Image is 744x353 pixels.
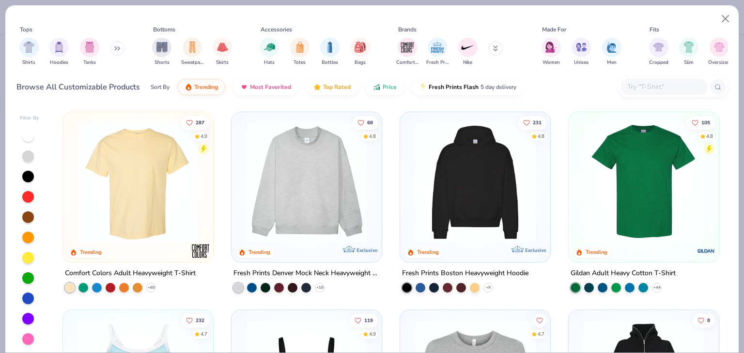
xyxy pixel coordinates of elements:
[653,285,660,291] span: + 44
[369,132,376,140] div: 4.8
[261,25,292,34] div: Accessories
[148,285,155,291] span: + 60
[16,81,140,93] div: Browse All Customizable Products
[182,116,210,129] button: Like
[196,120,205,125] span: 287
[290,38,310,66] button: filter button
[351,38,370,66] button: filter button
[396,38,418,66] button: filter button
[426,38,449,66] div: filter for Fresh Prints
[366,79,404,95] button: Price
[73,122,203,243] img: 029b8af0-80e6-406f-9fdc-fdf898547912
[708,38,730,66] div: filter for Oversized
[578,122,709,243] img: db319196-8705-402d-8b46-62aaa07ed94f
[708,38,730,66] button: filter button
[49,38,69,66] div: filter for Hoodies
[538,132,544,140] div: 4.8
[480,82,516,93] span: 5 day delivery
[217,42,228,53] img: Skirts Image
[574,59,589,66] span: Unisex
[701,120,710,125] span: 105
[19,38,39,66] button: filter button
[525,247,546,253] span: Exclusive
[264,59,275,66] span: Hats
[571,267,676,279] div: Gildan Adult Heavy Cotton T-Shirt
[355,59,366,66] span: Bags
[461,40,475,55] img: Nike Image
[602,38,621,66] div: filter for Men
[383,83,397,91] span: Price
[260,38,279,66] div: filter for Hats
[350,313,378,327] button: Like
[181,38,203,66] button: filter button
[486,285,491,291] span: + 9
[542,25,566,34] div: Made For
[320,38,340,66] div: filter for Bottles
[707,318,710,323] span: 8
[260,38,279,66] button: filter button
[649,38,668,66] div: filter for Cropped
[196,318,205,323] span: 232
[80,38,99,66] button: filter button
[713,42,725,53] img: Oversized Image
[429,83,479,91] span: Fresh Prints Flash
[151,83,170,91] div: Sort By
[463,59,472,66] span: Nike
[22,59,35,66] span: Shirts
[683,42,694,53] img: Slim Image
[653,42,664,53] img: Cropped Image
[177,79,225,95] button: Trending
[542,59,560,66] span: Women
[402,267,528,279] div: Fresh Prints Boston Heavyweight Hoodie
[458,38,478,66] div: filter for Nike
[20,115,39,122] div: Filter By
[65,267,196,279] div: Comfort Colors Adult Heavyweight T-Shirt
[233,267,380,279] div: Fresh Prints Denver Mock Neck Heavyweight Sweatshirt
[153,25,175,34] div: Bottoms
[250,83,291,91] span: Most Favorited
[50,59,68,66] span: Hoodies
[410,122,541,243] img: 91acfc32-fd48-4d6b-bdad-a4c1a30ac3fc
[194,83,218,91] span: Trending
[518,116,546,129] button: Like
[679,38,698,66] div: filter for Slim
[351,38,370,66] div: filter for Bags
[369,330,376,338] div: 4.9
[216,59,229,66] span: Skirts
[264,42,275,53] img: Hats Image
[355,42,365,53] img: Bags Image
[241,122,372,243] img: f5d85501-0dbb-4ee4-b115-c08fa3845d83
[240,83,248,91] img: most_fav.gif
[696,241,715,261] img: Gildan logo
[364,318,373,323] span: 119
[201,330,208,338] div: 4.7
[572,38,591,66] button: filter button
[542,38,561,66] div: filter for Women
[576,42,587,53] img: Unisex Image
[602,38,621,66] button: filter button
[400,40,415,55] img: Comfort Colors Image
[213,38,232,66] button: filter button
[213,38,232,66] div: filter for Skirts
[313,83,321,91] img: TopRated.gif
[181,38,203,66] div: filter for Sweatpants
[83,59,96,66] span: Tanks
[706,132,713,140] div: 4.8
[693,313,715,327] button: Like
[396,59,418,66] span: Comfort Colors
[430,40,445,55] img: Fresh Prints Image
[290,38,310,66] div: filter for Totes
[533,313,546,327] button: Like
[294,59,306,66] span: Totes
[54,42,64,53] img: Hoodies Image
[650,25,659,34] div: Fits
[541,122,671,243] img: d4a37e75-5f2b-4aef-9a6e-23330c63bbc0
[306,79,358,95] button: Top Rated
[708,59,730,66] span: Oversized
[185,83,192,91] img: trending.gif
[182,313,210,327] button: Like
[716,10,735,28] button: Close
[233,79,298,95] button: Most Favorited
[19,38,39,66] div: filter for Shirts
[49,38,69,66] button: filter button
